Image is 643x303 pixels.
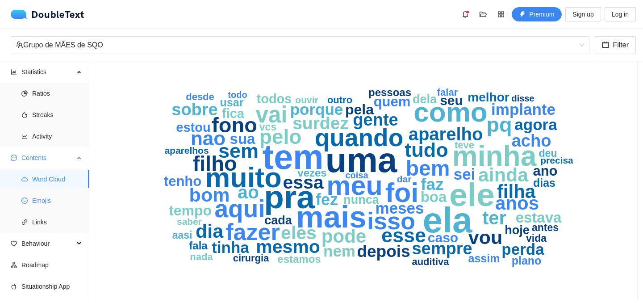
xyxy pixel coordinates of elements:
text: nem [323,242,355,260]
text: surdez [292,114,349,133]
text: ela [422,200,472,240]
text: cada [264,214,292,227]
text: ter [482,207,506,228]
span: fire [21,112,28,118]
text: dias [533,177,555,189]
text: nunca [343,193,379,206]
text: vcs [259,121,276,133]
text: teve [455,139,474,151]
text: hoje [505,223,530,237]
text: eles [281,223,317,243]
text: quem [374,94,411,109]
text: todo [228,90,247,100]
text: mesmo [256,236,320,257]
text: fez [316,190,338,209]
text: implante [491,101,555,118]
span: Ratios [32,84,82,102]
text: filha [497,181,536,202]
span: Streaks [32,106,82,124]
text: muito [205,162,281,193]
text: assim [468,252,500,265]
text: pode [321,226,366,247]
text: dar [397,174,412,184]
text: cirurgia [233,252,269,264]
span: smile [21,198,28,204]
button: Log in [605,7,636,21]
text: acho [512,131,551,150]
text: aasi [172,229,192,241]
span: Filter [613,39,629,50]
text: fazer [225,219,280,245]
text: ao [238,182,259,202]
text: ele [449,177,494,213]
button: thunderboltPremium [512,7,562,21]
span: bar-chart [11,69,17,75]
span: Emojis [32,192,82,210]
text: plano [512,254,542,267]
span: Premium [529,9,554,19]
text: usar [220,96,244,109]
text: ouvir [295,95,318,105]
text: faz [421,175,443,194]
text: pelo [259,125,302,148]
text: deu [539,147,557,159]
div: Grupo de MÃES de SQO [16,37,576,54]
text: boa [421,189,447,205]
text: todos [257,92,292,106]
span: calendar [602,41,609,50]
text: depois [357,242,410,261]
text: estou [176,120,210,135]
text: porque [290,101,343,118]
span: Word Cloud [32,170,82,188]
text: foi [385,177,419,208]
text: precisa [540,155,573,165]
text: seu [440,93,463,108]
span: Links [32,213,82,231]
text: aparelhos [164,145,209,156]
button: bell [458,7,472,21]
text: vezes [297,167,326,179]
text: pra [264,179,315,215]
text: perda [501,240,544,258]
span: Situationship App [21,278,82,295]
button: Sign up [565,7,601,21]
span: cloud [21,176,28,182]
text: sem [218,139,259,162]
span: Activity [32,127,82,145]
text: aparelho [409,124,483,144]
text: vou [468,227,502,248]
text: tempo [169,202,212,219]
span: Contents [21,149,74,167]
span: appstore [494,11,508,18]
button: appstore [494,7,508,21]
button: folder-open [476,7,490,21]
text: antes [532,222,559,233]
text: bem [406,156,450,180]
span: heart [11,240,17,247]
text: fala [189,240,208,252]
text: uma [326,140,397,180]
text: falar [437,87,458,98]
text: tinha [212,239,249,256]
text: vida [526,232,547,244]
text: tudo [405,139,448,161]
img: logo [11,10,31,19]
text: isso [367,207,415,234]
text: auditiva [412,256,449,267]
text: outro [327,94,352,105]
text: dela [413,93,437,106]
text: fica [222,106,245,121]
text: dia [196,220,224,242]
text: pessoas [368,86,411,98]
span: Log in [612,9,629,19]
text: caso [428,230,458,245]
text: sei [454,165,476,183]
text: gente [353,110,398,129]
text: nada [190,251,213,262]
text: como [413,97,487,127]
text: esse [381,224,426,247]
span: pie-chart [21,90,28,97]
text: minha [452,140,537,172]
text: meses [376,199,424,217]
span: apartment [11,262,17,268]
